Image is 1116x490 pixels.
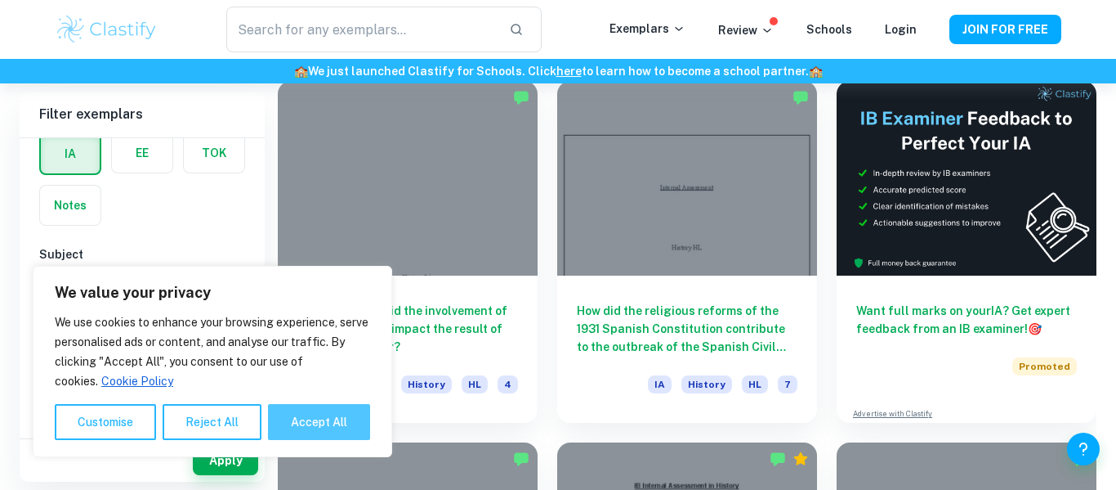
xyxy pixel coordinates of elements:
span: History [681,375,732,393]
input: Search for any exemplars... [226,7,496,52]
h6: Filter exemplars [20,92,265,137]
span: 7 [778,375,797,393]
span: Promoted [1012,357,1077,375]
span: HL [742,375,768,393]
button: Help and Feedback [1067,433,1100,465]
span: 🏫 [294,65,308,78]
button: EE [112,133,172,173]
button: IA [41,134,100,173]
h6: How did the religious reforms of the 1931 Spanish Constitution contribute to the outbreak of the ... [577,302,797,356]
a: Schools [806,23,852,36]
span: IA [648,375,672,393]
button: Customise [55,404,156,440]
a: Login [885,23,917,36]
div: We value your privacy [33,266,392,457]
img: Clastify logo [55,13,158,46]
img: Marked [513,451,529,467]
h6: Want full marks on your IA ? Get expert feedback from an IB examiner! [856,302,1077,338]
a: here [556,65,582,78]
span: HL [462,375,488,393]
button: Accept All [268,404,370,440]
p: We value your privacy [55,283,370,303]
button: TOK [184,133,244,173]
button: JOIN FOR FREE [949,15,1061,44]
img: Marked [770,451,786,467]
img: Marked [792,89,809,106]
a: Advertise with Clastify [853,408,932,420]
span: History [401,375,452,393]
span: 🎯 [1028,322,1042,335]
a: Cookie Policy [100,374,174,389]
h6: Subject [39,245,245,263]
a: To what extent did the involvement of the Soviet Union impact the result of the Iran-Iraq War?IAH... [278,81,538,423]
button: Reject All [163,404,261,440]
h6: To what extent did the involvement of the Soviet Union impact the result of the Iran-Iraq War? [297,302,518,356]
button: Notes [40,186,100,225]
h6: We just launched Clastify for Schools. Click to learn how to become a school partner. [3,62,1113,80]
div: Premium [792,451,809,467]
button: Apply [193,446,258,475]
p: Exemplars [609,20,685,38]
img: Thumbnail [837,81,1096,276]
a: Want full marks on yourIA? Get expert feedback from an IB examiner!PromotedAdvertise with Clastify [837,81,1096,423]
img: Marked [513,89,529,106]
p: We use cookies to enhance your browsing experience, serve personalised ads or content, and analys... [55,312,370,391]
span: 🏫 [809,65,823,78]
a: How did the religious reforms of the 1931 Spanish Constitution contribute to the outbreak of the ... [557,81,817,423]
span: 4 [498,375,518,393]
p: Review [718,21,774,39]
